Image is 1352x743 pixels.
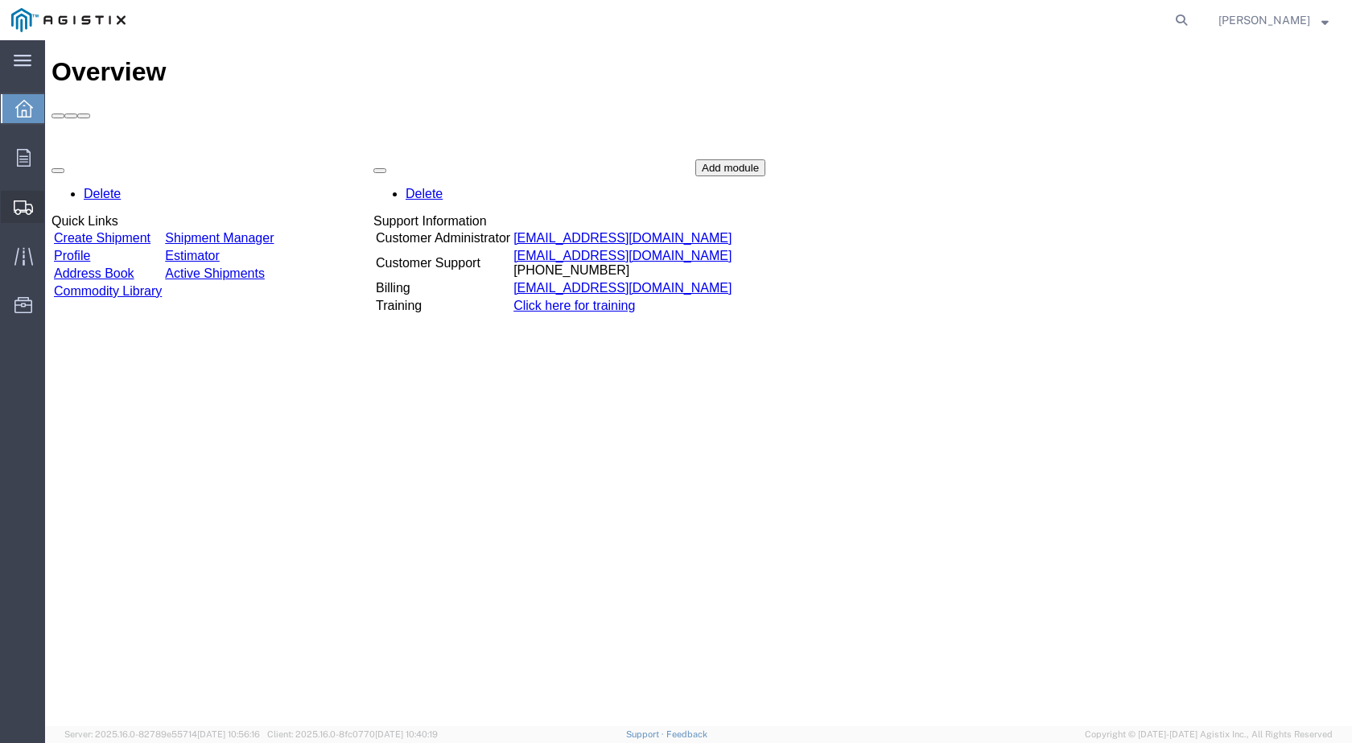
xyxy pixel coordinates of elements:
[9,226,89,240] a: Address Book
[361,147,398,160] a: Delete
[11,8,126,32] img: logo
[120,208,175,222] a: Estimator
[1218,11,1310,29] span: Alberto Quezada
[468,241,686,254] a: [EMAIL_ADDRESS][DOMAIN_NAME]
[1218,10,1329,30] button: [PERSON_NAME]
[468,208,687,238] td: [PHONE_NUMBER]
[468,191,686,204] a: [EMAIL_ADDRESS][DOMAIN_NAME]
[468,208,686,222] a: [EMAIL_ADDRESS][DOMAIN_NAME]
[120,191,229,204] a: Shipment Manager
[626,729,666,739] a: Support
[64,729,260,739] span: Server: 2025.16.0-82789e55714
[120,226,220,240] a: Active Shipments
[468,258,590,272] a: Click here for training
[9,208,45,222] a: Profile
[197,729,260,739] span: [DATE] 10:56:16
[330,208,466,238] td: Customer Support
[375,729,438,739] span: [DATE] 10:40:19
[328,174,689,188] div: Support Information
[267,729,438,739] span: Client: 2025.16.0-8fc0770
[45,40,1352,726] iframe: FS Legacy Container
[1085,728,1333,741] span: Copyright © [DATE]-[DATE] Agistix Inc., All Rights Reserved
[330,240,466,256] td: Billing
[666,729,707,739] a: Feedback
[330,190,466,206] td: Customer Administrator
[9,244,117,258] a: Commodity Library
[330,258,466,274] td: Training
[650,119,720,136] button: Add module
